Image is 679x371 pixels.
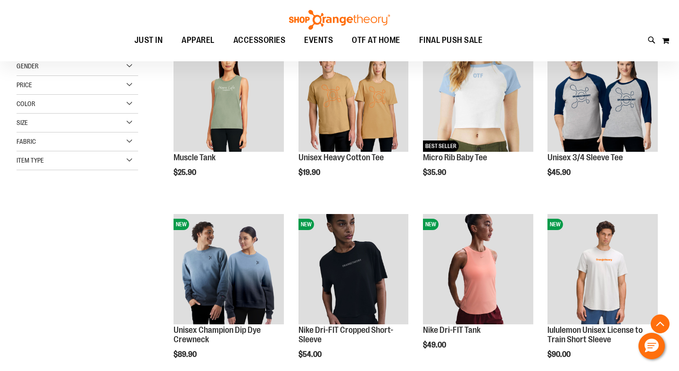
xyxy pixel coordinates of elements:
[298,41,409,153] a: Unisex Heavy Cotton TeeNEW
[17,157,44,164] span: Item Type
[174,214,284,326] a: Unisex Champion Dip Dye CrewneckNEW
[17,62,39,70] span: Gender
[547,350,572,359] span: $90.00
[638,333,665,359] button: Hello, have a question? Let’s chat.
[174,325,261,344] a: Unisex Champion Dip Dye Crewneck
[174,41,284,153] a: Muscle TankNEW
[233,30,286,51] span: ACCESSORIES
[294,37,414,201] div: product
[172,30,224,51] a: APPAREL
[547,325,643,344] a: lululemon Unisex License to Train Short Sleeve
[174,219,189,230] span: NEW
[298,350,323,359] span: $54.00
[547,214,658,324] img: lululemon Unisex License to Train Short Sleeve
[304,30,333,51] span: EVENTS
[182,30,215,51] span: APPAREL
[423,41,533,153] a: Micro Rib Baby TeeNEWBEST SELLER
[174,214,284,324] img: Unisex Champion Dip Dye Crewneck
[423,168,447,177] span: $35.90
[298,325,393,344] a: Nike Dri-FIT Cropped Short-Sleeve
[547,153,623,162] a: Unisex 3/4 Sleeve Tee
[174,168,198,177] span: $25.90
[17,119,28,126] span: Size
[298,153,384,162] a: Unisex Heavy Cotton Tee
[423,41,533,152] img: Micro Rib Baby Tee
[547,214,658,326] a: lululemon Unisex License to Train Short SleeveNEW
[134,30,163,51] span: JUST IN
[174,350,198,359] span: $89.90
[547,41,658,152] img: Unisex 3/4 Sleeve Tee
[418,37,538,201] div: product
[419,30,483,51] span: FINAL PUSH SALE
[169,37,289,201] div: product
[298,168,322,177] span: $19.90
[298,214,409,326] a: Nike Dri-FIT Cropped Short-SleeveNEW
[547,219,563,230] span: NEW
[410,30,492,51] a: FINAL PUSH SALE
[423,325,480,335] a: Nike Dri-FIT Tank
[298,219,314,230] span: NEW
[423,214,533,324] img: Nike Dri-FIT Tank
[17,100,35,107] span: Color
[17,81,32,89] span: Price
[295,30,342,51] a: EVENTS
[423,341,447,349] span: $49.00
[352,30,400,51] span: OTF AT HOME
[547,41,658,153] a: Unisex 3/4 Sleeve TeeNEW
[543,37,662,201] div: product
[423,219,439,230] span: NEW
[288,10,391,30] img: Shop Orangetheory
[342,30,410,51] a: OTF AT HOME
[174,41,284,152] img: Muscle Tank
[423,153,487,162] a: Micro Rib Baby Tee
[547,168,572,177] span: $45.90
[224,30,295,51] a: ACCESSORIES
[174,153,215,162] a: Muscle Tank
[423,214,533,326] a: Nike Dri-FIT TankNEW
[651,314,670,333] button: Back To Top
[423,140,459,152] span: BEST SELLER
[298,41,409,152] img: Unisex Heavy Cotton Tee
[125,30,173,51] a: JUST IN
[298,214,409,324] img: Nike Dri-FIT Cropped Short-Sleeve
[17,138,36,145] span: Fabric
